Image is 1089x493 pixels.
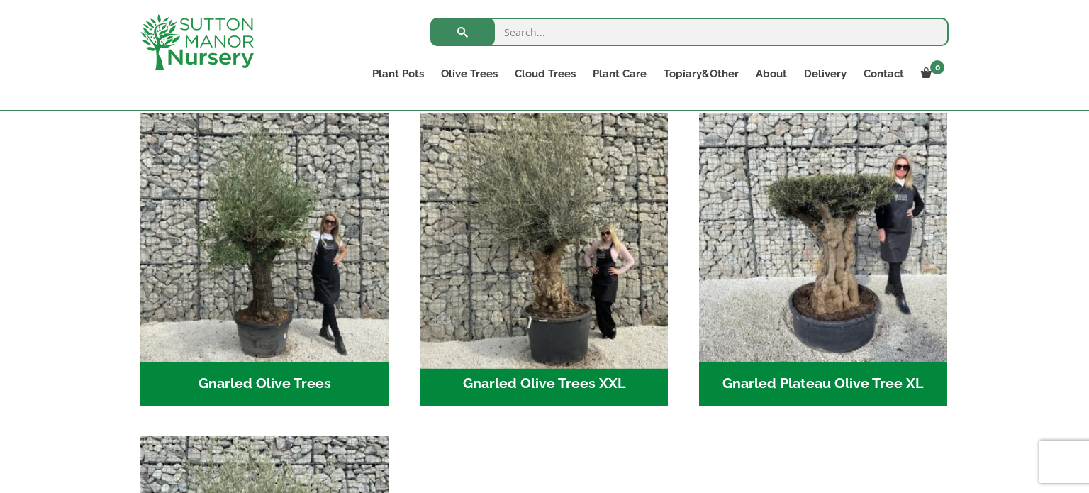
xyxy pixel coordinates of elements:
[420,362,669,406] h2: Gnarled Olive Trees XXL
[747,64,795,84] a: About
[912,64,949,84] a: 0
[506,64,584,84] a: Cloud Trees
[420,113,669,406] a: Visit product category Gnarled Olive Trees XXL
[432,64,506,84] a: Olive Trees
[699,362,948,406] h2: Gnarled Plateau Olive Tree XL
[364,64,432,84] a: Plant Pots
[795,64,855,84] a: Delivery
[584,64,655,84] a: Plant Care
[699,113,948,406] a: Visit product category Gnarled Plateau Olive Tree XL
[930,60,944,74] span: 0
[140,14,254,70] img: logo
[655,64,747,84] a: Topiary&Other
[413,107,674,368] img: Gnarled Olive Trees XXL
[140,362,389,406] h2: Gnarled Olive Trees
[699,113,948,362] img: Gnarled Plateau Olive Tree XL
[140,113,389,362] img: Gnarled Olive Trees
[855,64,912,84] a: Contact
[140,113,389,406] a: Visit product category Gnarled Olive Trees
[430,18,949,46] input: Search...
